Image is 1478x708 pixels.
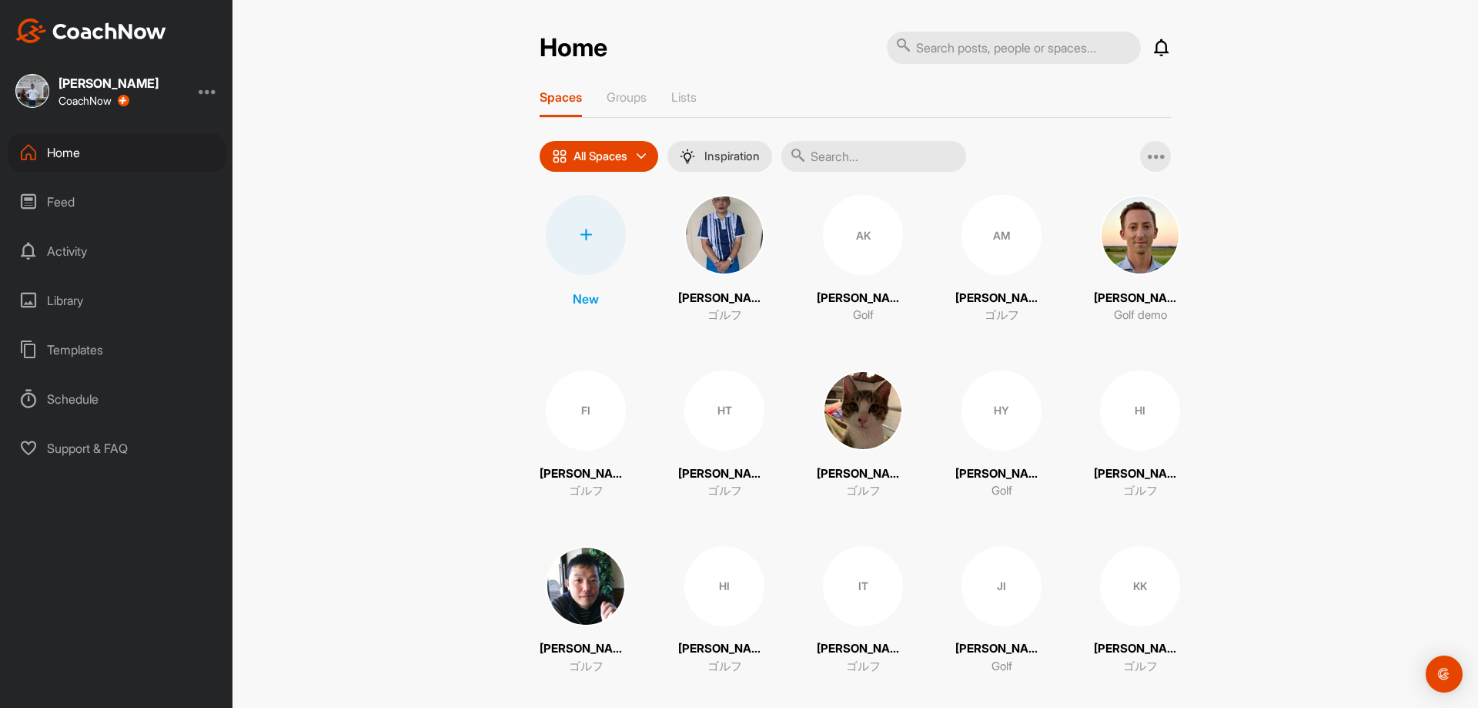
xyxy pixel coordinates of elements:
[817,546,909,676] a: IT[PERSON_NAME]ゴルフ
[1094,195,1186,324] a: [PERSON_NAME] LGAGolf demo
[540,465,632,483] p: [PERSON_NAME]
[817,290,909,307] p: [PERSON_NAME]
[955,465,1048,483] p: [PERSON_NAME]
[991,658,1012,676] p: Golf
[1094,640,1186,658] p: [PERSON_NAME]
[707,307,742,324] p: ゴルフ
[573,150,627,163] p: All Spaces
[8,183,226,221] div: Feed
[540,371,632,500] a: FI[PERSON_NAME]ゴルフ
[961,546,1042,626] div: JI
[823,546,903,626] div: IT
[15,18,166,43] img: CoachNow
[684,371,764,451] div: HT
[573,290,599,308] p: New
[1094,465,1186,483] p: [PERSON_NAME]
[707,482,742,500] p: ゴルフ
[817,195,909,324] a: AK[PERSON_NAME]Golf
[678,290,771,307] p: [PERSON_NAME] Ⅱ
[955,195,1048,324] a: AM[PERSON_NAME]ゴルフ
[707,658,742,676] p: ゴルフ
[991,482,1012,500] p: Golf
[678,195,771,324] a: [PERSON_NAME] Ⅱゴルフ
[8,429,226,468] div: Support & FAQ
[817,371,909,500] a: [PERSON_NAME]ゴルフ
[817,640,909,658] p: [PERSON_NAME]
[1094,546,1186,676] a: KK[PERSON_NAME]ゴルフ
[540,640,632,658] p: [PERSON_NAME] INO
[8,232,226,270] div: Activity
[817,465,909,483] p: [PERSON_NAME]
[961,195,1042,275] div: AM
[823,195,903,275] div: AK
[540,33,607,63] h2: Home
[955,371,1048,500] a: HY[PERSON_NAME]Golf
[853,307,874,324] p: Golf
[546,546,626,626] img: square_f2dad660568b99ab34e2e9ca9f1ef1be.jpg
[678,640,771,658] p: [PERSON_NAME] Iwashita
[1123,658,1158,676] p: ゴルフ
[1426,656,1463,693] div: Open Intercom Messenger
[1094,371,1186,500] a: HI[PERSON_NAME]ゴルフ
[540,89,582,105] p: Spaces
[846,658,881,676] p: ゴルフ
[552,149,567,164] img: icon
[59,95,129,107] div: CoachNow
[569,482,604,500] p: ゴルフ
[678,546,771,676] a: HI[PERSON_NAME] Iwashitaゴルフ
[961,371,1042,451] div: HY
[684,195,764,275] img: square_39ccd9999eeac3cecb42b7cc291b4b01.jpg
[823,371,903,451] img: square_7cee55d03cb03557ccc5165e52bf03a6.jpg
[607,89,647,105] p: Groups
[846,482,881,500] p: ゴルフ
[1123,482,1158,500] p: ゴルフ
[540,546,632,676] a: [PERSON_NAME] INOゴルフ
[955,546,1048,676] a: JI[PERSON_NAME]Golf
[955,640,1048,658] p: [PERSON_NAME]
[887,32,1141,64] input: Search posts, people or spaces...
[1100,371,1180,451] div: HI
[1100,546,1180,626] div: KK
[781,141,966,172] input: Search...
[15,74,49,108] img: square_396731e32ce998958746f4bf081bc59b.jpg
[678,371,771,500] a: HT[PERSON_NAME]ゴルフ
[678,465,771,483] p: [PERSON_NAME]
[684,546,764,626] div: HI
[8,133,226,172] div: Home
[569,658,604,676] p: ゴルフ
[8,281,226,320] div: Library
[8,331,226,369] div: Templates
[955,290,1048,307] p: [PERSON_NAME]
[704,150,760,163] p: Inspiration
[1094,290,1186,307] p: [PERSON_NAME] LGA
[546,371,626,451] div: FI
[985,307,1019,324] p: ゴルフ
[1114,307,1167,324] p: Golf demo
[8,380,226,418] div: Schedule
[59,77,159,89] div: [PERSON_NAME]
[680,149,695,164] img: menuIcon
[671,89,697,105] p: Lists
[1100,195,1180,275] img: square_4085c32e794dd11e19309536860fb8db.jpg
